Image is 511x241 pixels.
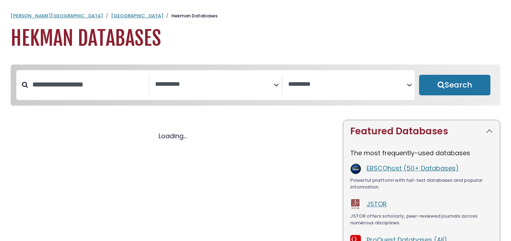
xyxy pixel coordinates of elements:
button: Featured Databases [343,120,500,142]
nav: Search filters [11,65,500,106]
li: Hekman Databases [163,12,218,19]
a: JSTOR [367,200,387,208]
div: Powerful platform with full-text databases and popular information. [350,177,493,191]
h1: Hekman Databases [11,27,500,50]
div: Loading... [11,131,334,141]
button: Submit for Search Results [419,75,490,95]
a: EBSCOhost (50+ Databases) [367,164,459,173]
div: JSTOR offers scholarly, peer-reviewed journals across numerous disciplines. [350,213,493,226]
textarea: Search [288,81,407,88]
textarea: Search [155,81,274,88]
a: [GEOGRAPHIC_DATA] [111,12,163,19]
a: [PERSON_NAME][GEOGRAPHIC_DATA] [11,12,103,19]
input: Search database by title or keyword [28,79,149,90]
nav: breadcrumb [11,12,500,19]
p: The most frequently-used databases [350,148,493,158]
